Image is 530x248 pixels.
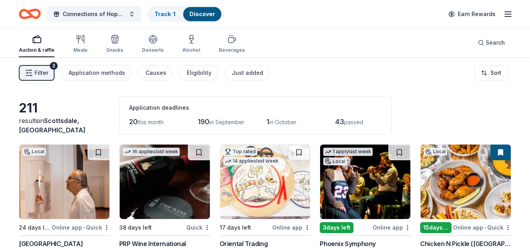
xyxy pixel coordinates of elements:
[146,68,166,78] div: Causes
[232,68,263,78] div: Just added
[19,116,110,135] div: results
[266,118,269,126] span: 1
[344,119,363,125] span: passed
[453,223,511,232] div: Online app Quick
[444,7,500,21] a: Earn Rewards
[19,223,50,232] div: 24 days left
[323,148,373,156] div: 1 apply last week
[472,35,511,51] button: Search
[220,145,310,219] img: Image for Oriental Trading
[119,223,152,232] div: 38 days left
[223,148,257,156] div: Top rated
[61,65,131,81] button: Application methods
[19,117,86,134] span: Scottsdale, [GEOGRAPHIC_DATA]
[63,9,126,19] span: Connections of Hope 2025
[335,118,344,126] span: 43
[19,100,110,116] div: 211
[220,223,251,232] div: 17 days left
[47,6,141,22] button: Connections of Hope 2025
[272,223,310,232] div: Online app
[420,222,452,233] div: 15 days left
[219,31,245,57] button: Beverages
[19,117,86,134] span: in
[138,65,173,81] button: Causes
[484,224,486,231] span: •
[323,157,347,165] div: Local
[189,11,215,17] a: Discover
[182,47,200,53] div: Alcohol
[120,145,210,219] img: Image for PRP Wine International
[129,118,138,126] span: 20
[50,62,58,70] div: 2
[198,118,209,126] span: 190
[223,157,280,165] div: 14 applies last week
[123,148,180,156] div: 16 applies last week
[129,103,382,112] div: Application deadlines
[22,148,46,156] div: Local
[19,65,55,81] button: Filter2
[106,31,123,57] button: Snacks
[19,5,41,23] a: Home
[52,223,110,232] div: Online app Quick
[155,11,175,17] a: Track· 1
[106,47,123,53] div: Snacks
[421,145,511,219] img: Image for Chicken N Pickle (Glendale)
[19,31,55,57] button: Auction & raffle
[182,31,200,57] button: Alcohol
[490,68,501,78] span: Sort
[179,65,218,81] button: Eligibility
[35,68,48,78] span: Filter
[486,38,505,47] span: Search
[69,68,125,78] div: Application methods
[474,65,508,81] button: Sort
[19,145,109,219] img: Image for Heard Museum
[187,68,211,78] div: Eligibility
[83,224,85,231] span: •
[19,47,55,53] div: Auction & raffle
[209,119,244,125] span: in September
[148,6,222,22] button: Track· 1Discover
[138,119,164,125] span: this month
[142,47,164,53] div: Desserts
[320,145,410,219] img: Image for Phoenix Symphony
[73,31,87,57] button: Meals
[142,31,164,57] button: Desserts
[186,223,210,232] div: Quick
[373,223,411,232] div: Online app
[269,119,297,125] span: in October
[320,222,353,233] div: 3 days left
[73,47,87,53] div: Meals
[219,47,245,53] div: Beverages
[424,148,447,156] div: Local
[224,65,270,81] button: Just added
